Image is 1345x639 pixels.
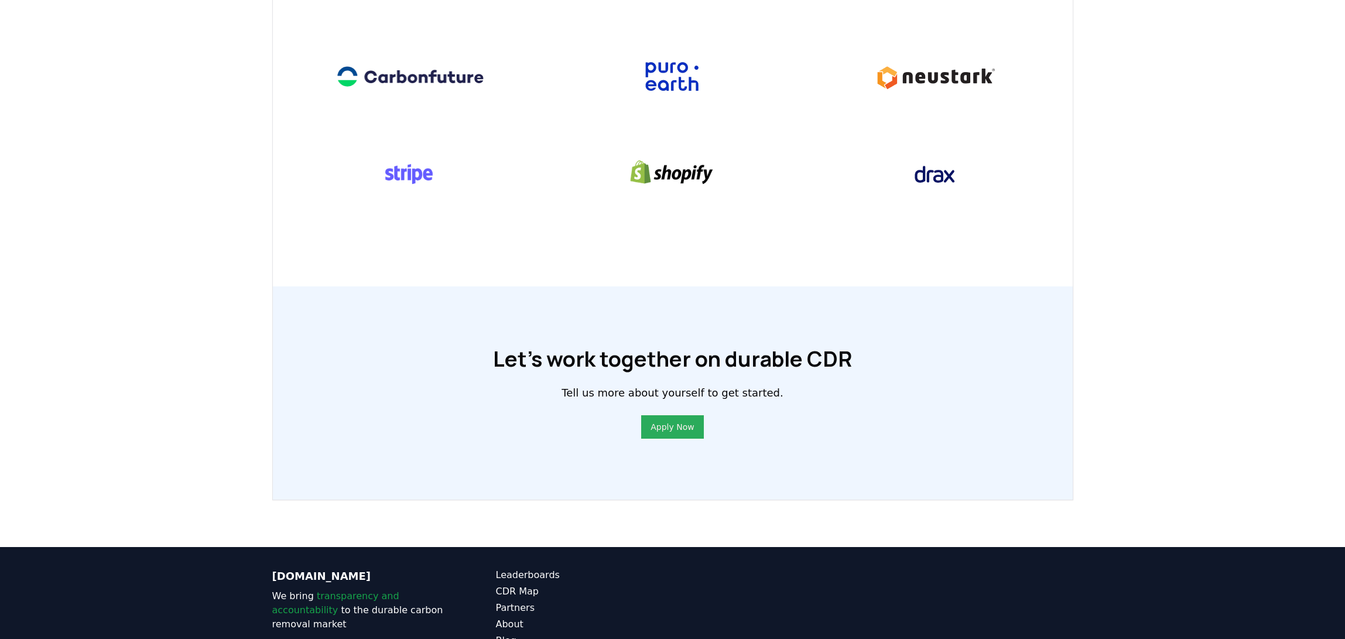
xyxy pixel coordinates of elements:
[641,415,703,439] button: Apply Now
[496,568,673,582] a: Leaderboards
[496,601,673,615] a: Partners
[562,385,783,401] p: Tell us more about yourself to get started.
[851,45,1018,109] img: Neustark logo
[272,589,449,631] p: We bring to the durable carbon removal market
[496,617,673,631] a: About
[493,347,852,371] h1: Let’s work together on durable CDR
[327,45,494,109] img: Carbonfuture logo
[851,142,1018,206] img: Drax logo
[588,45,756,109] img: Puro.earth logo
[327,142,494,206] img: Stripe logo
[272,568,449,585] p: [DOMAIN_NAME]
[496,585,673,599] a: CDR Map
[588,142,756,206] img: Shopify logo
[651,421,694,433] a: Apply Now
[272,590,399,616] span: transparency and accountability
